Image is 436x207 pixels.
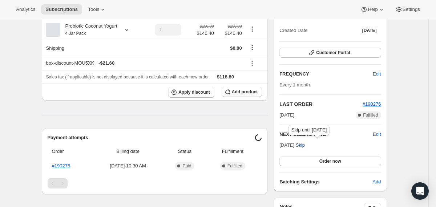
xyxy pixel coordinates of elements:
[228,24,242,28] small: $156.00
[316,50,350,56] span: Customer Portal
[178,89,210,95] span: Apply discount
[218,30,242,37] span: $140.40
[227,163,242,169] span: Fulfilled
[230,45,242,51] span: $0.00
[232,89,258,95] span: Add product
[46,74,210,80] span: Sales tax (if applicable) is not displayed because it is calculated with each new order.
[279,70,373,78] h2: FREQUENCY
[368,7,378,12] span: Help
[368,68,385,80] button: Edit
[45,7,78,12] span: Subscriptions
[200,24,214,28] small: $156.00
[48,134,255,141] h2: Payment attempts
[279,48,381,58] button: Customer Portal
[84,4,111,15] button: Tools
[46,60,242,67] div: box-discount-MOU5XK
[60,23,117,37] div: Probiotic Coconut Yogurt
[182,163,191,169] span: Paid
[363,112,378,118] span: Fulfilled
[42,40,144,56] th: Shipping
[279,142,305,148] span: [DATE] ·
[279,178,372,186] h6: Batching Settings
[411,182,429,200] div: Open Intercom Messenger
[279,111,294,119] span: [DATE]
[217,74,234,80] span: $118.80
[362,28,377,33] span: [DATE]
[291,139,309,151] button: Skip
[363,101,381,108] button: #190276
[279,27,307,34] span: Created Date
[16,7,35,12] span: Analytics
[279,82,310,88] span: Every 1 month
[319,158,341,164] span: Order now
[279,101,363,108] h2: LAST ORDER
[88,7,99,12] span: Tools
[12,4,40,15] button: Analytics
[94,162,162,170] span: [DATE] · 10:30 AM
[166,148,203,155] span: Status
[168,87,214,98] button: Apply discount
[197,30,214,37] span: $140.40
[94,148,162,155] span: Billing date
[403,7,420,12] span: Settings
[98,60,114,67] span: - $21.60
[246,43,258,51] button: Shipping actions
[356,4,389,15] button: Help
[296,142,305,149] span: Skip
[41,4,82,15] button: Subscriptions
[358,25,381,36] button: [DATE]
[279,131,373,138] h2: NEXT BILLING DATE
[391,4,424,15] button: Settings
[372,178,381,186] span: Add
[222,87,262,97] button: Add product
[65,31,86,36] small: 4 Jar Pack
[368,176,385,188] button: Add
[48,143,92,159] th: Order
[279,156,381,166] button: Order now
[246,25,258,33] button: Product actions
[373,70,381,78] span: Edit
[363,101,381,107] a: #190276
[48,178,262,188] nav: Pagination
[208,148,258,155] span: Fulfillment
[52,163,70,169] a: #190276
[373,131,381,138] button: Edit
